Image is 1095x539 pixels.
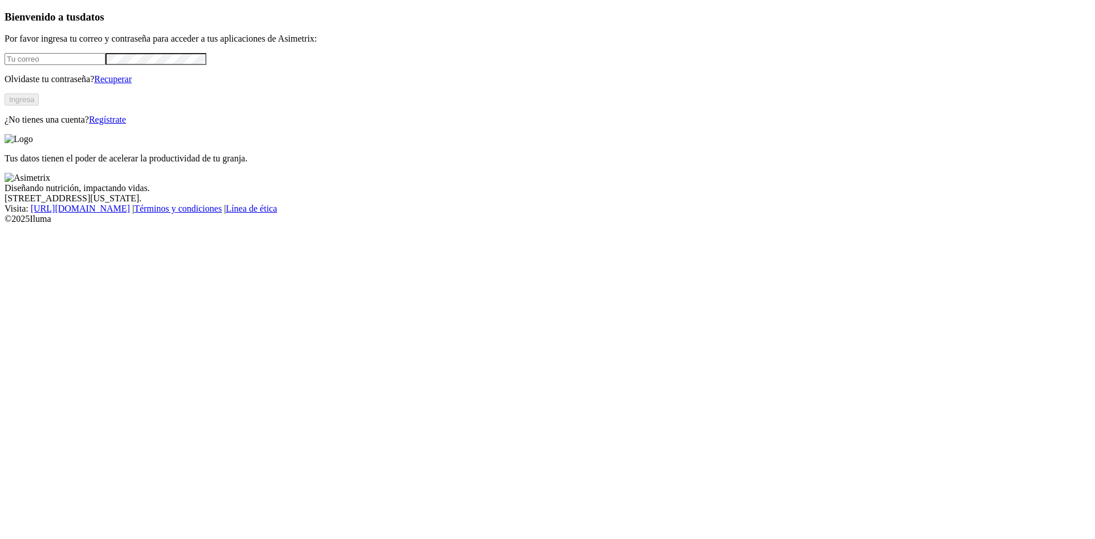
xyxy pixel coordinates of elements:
[5,53,106,65] input: Tu correo
[31,204,130,213] a: [URL][DOMAIN_NAME]
[5,214,1090,224] div: © 2025 Iluma
[5,183,1090,193] div: Diseñando nutrición, impactando vidas.
[5,74,1090,84] p: Olvidaste tu contraseña?
[5,173,50,183] img: Asimetrix
[94,74,132,84] a: Recuperar
[89,115,126,124] a: Regístrate
[226,204,277,213] a: Línea de ética
[5,115,1090,125] p: ¿No tienes una cuenta?
[5,134,33,144] img: Logo
[5,204,1090,214] div: Visita : | |
[5,34,1090,44] p: Por favor ingresa tu correo y contraseña para acceder a tus aplicaciones de Asimetrix:
[5,193,1090,204] div: [STREET_ADDRESS][US_STATE].
[5,94,39,106] button: Ingresa
[5,153,1090,164] p: Tus datos tienen el poder de acelerar la productividad de tu granja.
[134,204,222,213] a: Términos y condiciones
[5,11,1090,23] h3: Bienvenido a tus
[80,11,104,23] span: datos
